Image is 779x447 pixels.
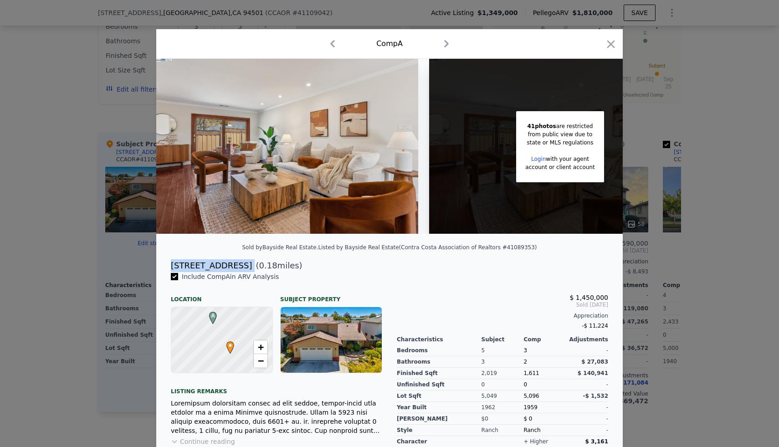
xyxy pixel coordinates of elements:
[397,425,482,436] div: Style
[224,341,230,347] div: •
[523,356,566,368] div: 2
[178,273,282,280] span: Include Comp A in ARV Analysis
[258,341,264,353] span: +
[523,347,527,354] span: 3
[482,356,524,368] div: 3
[523,416,532,422] span: $ 0
[566,345,608,356] div: -
[482,390,524,402] div: 5,049
[207,312,212,317] div: A
[582,323,608,329] span: -$ 11,224
[566,425,608,436] div: -
[566,402,608,413] div: -
[280,288,382,303] div: Subject Property
[482,402,524,413] div: 1962
[254,340,267,354] a: Zoom in
[546,156,589,162] span: with your agent
[318,244,537,251] div: Listed by Bayside Real Estate (Contra Costa Association of Realtors #41089353)
[397,413,482,425] div: [PERSON_NAME]
[171,399,382,435] div: Loremipsum dolorsitam consec ad elit seddoe, tempor-incid utla etdolor ma a enima Minimve quisnos...
[252,259,302,272] span: ( miles)
[397,356,482,368] div: Bathrooms
[531,156,546,162] a: Login
[482,425,524,436] div: Ranch
[566,336,608,343] div: Adjustments
[525,163,594,171] div: account or client account
[566,379,608,390] div: -
[583,393,608,399] span: -$ 1,532
[397,301,608,308] span: Sold [DATE]
[242,244,318,251] div: Sold by Bayside Real Estate .
[525,122,594,130] div: are restricted
[258,355,264,366] span: −
[523,336,566,343] div: Comp
[482,368,524,379] div: 2,019
[525,139,594,147] div: state or MLS regulations
[578,370,608,376] span: $ 140,941
[397,312,608,319] div: Appreciation
[397,379,482,390] div: Unfinished Sqft
[376,38,403,49] div: Comp A
[397,390,482,402] div: Lot Sqft
[171,437,235,446] button: Continue reading
[523,381,527,388] span: 0
[523,438,548,445] div: + higher
[482,345,524,356] div: 5
[156,59,418,234] img: Property Img
[397,368,482,379] div: Finished Sqft
[397,336,482,343] div: Characteristics
[523,393,539,399] span: 5,096
[525,130,594,139] div: from public view due to
[523,425,566,436] div: Ranch
[224,339,236,352] span: •
[397,345,482,356] div: Bedrooms
[527,123,556,129] span: 41 photos
[581,359,608,365] span: $ 27,083
[207,312,219,320] span: A
[171,259,252,272] div: [STREET_ADDRESS]
[566,413,608,425] div: -
[482,413,524,425] div: $0
[482,379,524,390] div: 0
[523,370,539,376] span: 1,611
[254,354,267,368] a: Zoom out
[259,261,277,270] span: 0.18
[482,336,524,343] div: Subject
[585,438,608,445] span: $ 3,161
[569,294,608,301] span: $ 1,450,000
[523,402,566,413] div: 1959
[397,402,482,413] div: Year Built
[171,380,382,395] div: Listing remarks
[171,288,273,303] div: Location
